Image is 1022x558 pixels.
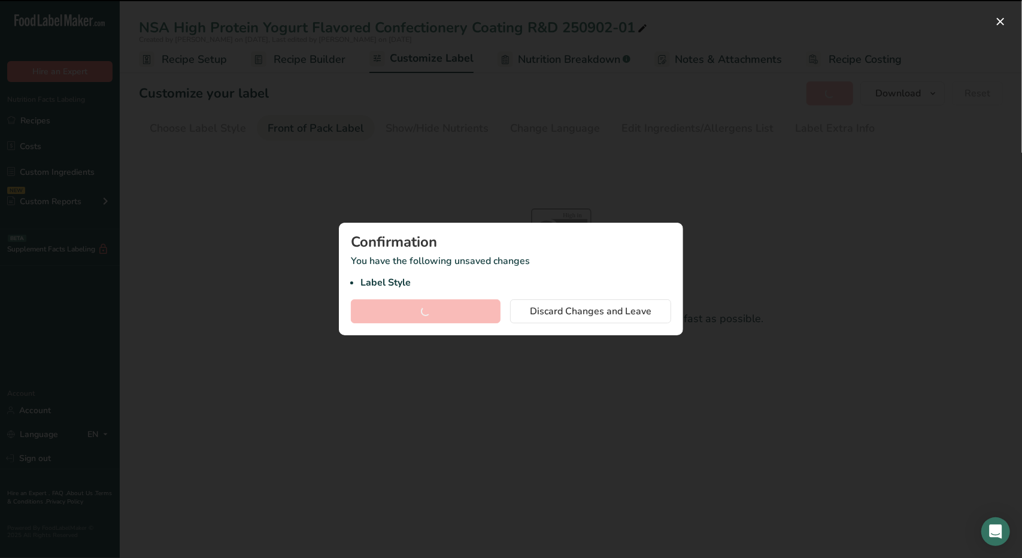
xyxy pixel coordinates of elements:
p: You have the following unsaved changes [351,254,671,290]
span: Discard Changes and Leave [530,304,651,319]
button: Discard Changes and Leave [510,299,671,323]
div: Confirmation [351,235,671,249]
li: Label Style [360,275,671,290]
div: Open Intercom Messenger [981,517,1010,546]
